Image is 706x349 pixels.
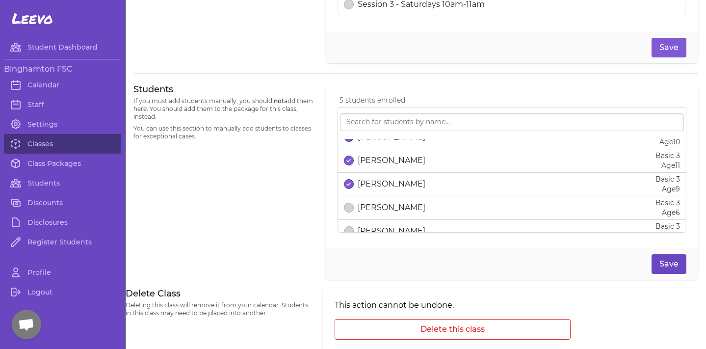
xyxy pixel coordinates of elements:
p: You can use this section to manually add students to classes for exceptional cases. [133,125,314,140]
a: Student Dashboard [4,37,121,57]
div: Open chat [12,310,41,339]
a: Settings [4,114,121,134]
a: Calendar [4,75,121,95]
p: Basic 3 [655,151,680,161]
p: Age 6 [655,208,680,217]
button: select date [344,226,354,236]
h3: Delete Class [126,288,311,299]
p: Age 11 [655,161,680,170]
p: Age 9 [655,184,680,194]
h3: Binghamton FSC [4,63,121,75]
h3: Students [133,83,314,95]
button: Delete this class [335,319,570,340]
span: not [274,97,284,105]
input: Search for students by name... [340,113,684,131]
a: Discounts [4,193,121,213]
a: Logout [4,282,121,302]
p: If you must add students manually, you should add them here. You should add them to the package f... [133,97,314,121]
p: Basic 3 [655,198,680,208]
p: [PERSON_NAME] [358,155,425,166]
span: Leevo [12,10,53,27]
a: Staff [4,95,121,114]
a: Profile [4,263,121,282]
a: Classes [4,134,121,154]
a: Disclosures [4,213,121,232]
a: Students [4,173,121,193]
button: Save [652,38,686,57]
p: Age 12 [655,231,680,241]
p: This action cannot be undone. [335,299,570,311]
p: [PERSON_NAME] [358,225,425,237]
p: Age 10 [655,137,680,147]
button: Save [652,254,686,274]
button: select date [344,179,354,189]
p: Basic 3 [655,174,680,184]
a: Class Packages [4,154,121,173]
p: 5 students enrolled [340,95,686,105]
p: Basic 3 [655,221,680,231]
a: Register Students [4,232,121,252]
p: Deleting this class will remove it from your calendar. Students in this class may need to be plac... [126,301,311,317]
button: select date [344,203,354,213]
p: [PERSON_NAME] [358,202,425,214]
p: [PERSON_NAME] [358,178,425,190]
button: select date [344,156,354,165]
